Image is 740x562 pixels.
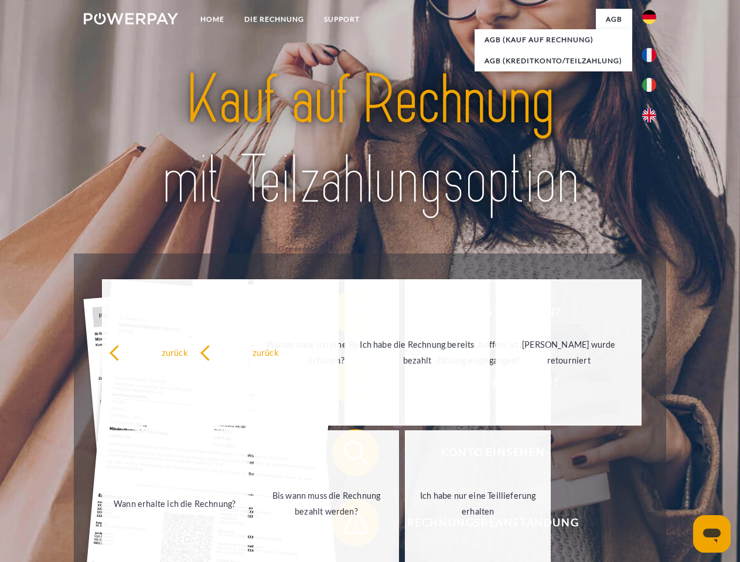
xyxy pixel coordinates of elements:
img: fr [642,48,656,62]
div: Ich habe die Rechnung bereits bezahlt [352,337,483,368]
img: de [642,10,656,24]
div: Wann erhalte ich die Rechnung? [109,495,241,511]
a: DIE RECHNUNG [234,9,314,30]
img: it [642,78,656,92]
div: Ich habe nur eine Teillieferung erhalten [412,488,544,519]
img: en [642,108,656,122]
div: zurück [109,344,241,360]
a: AGB (Kreditkonto/Teilzahlung) [475,50,632,71]
a: Home [190,9,234,30]
div: zurück [200,344,332,360]
div: Bis wann muss die Rechnung bezahlt werden? [261,488,393,519]
iframe: Schaltfläche zum Öffnen des Messaging-Fensters [693,515,731,553]
a: agb [596,9,632,30]
img: logo-powerpay-white.svg [84,13,178,25]
div: [PERSON_NAME] wurde retourniert [503,337,635,368]
a: AGB (Kauf auf Rechnung) [475,29,632,50]
img: title-powerpay_de.svg [112,56,628,224]
a: SUPPORT [314,9,370,30]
